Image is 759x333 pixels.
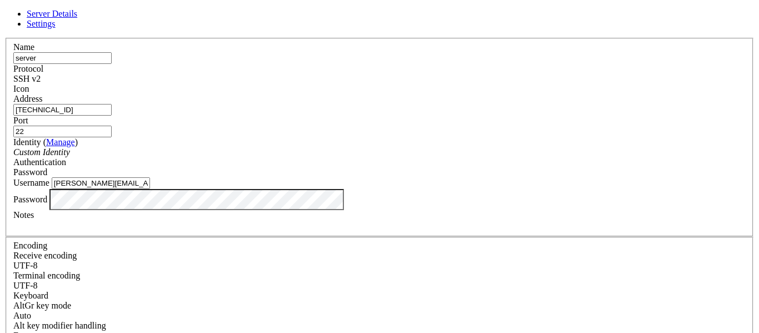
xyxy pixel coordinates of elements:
a: Manage [46,137,75,147]
span: Password [13,167,47,177]
span: Auto [13,311,31,320]
label: Username [13,178,49,187]
label: Set the expected encoding for data received from the host. If the encodings do not match, visual ... [13,251,77,260]
label: Password [13,194,47,203]
label: Encoding [13,241,47,250]
span: UTF-8 [13,281,38,290]
label: Set the expected encoding for data received from the host. If the encodings do not match, visual ... [13,301,71,310]
div: SSH v2 [13,74,746,84]
a: Server Details [27,9,77,18]
div: Password [13,167,746,177]
span: SSH v2 [13,74,41,83]
div: UTF-8 [13,261,746,271]
div: UTF-8 [13,281,746,291]
label: Port [13,116,28,125]
input: Login Username [52,177,150,189]
label: Icon [13,84,29,93]
label: The default terminal encoding. ISO-2022 enables character map translations (like graphics maps). ... [13,271,80,280]
label: Notes [13,210,34,220]
div: Auto [13,311,746,321]
span: ( ) [43,137,78,147]
label: Controls how the Alt key is handled. Escape: Send an ESC prefix. 8-Bit: Add 128 to the typed char... [13,321,106,330]
div: Custom Identity [13,147,746,157]
label: Address [13,94,42,103]
input: Host Name or IP [13,104,112,116]
label: Identity [13,137,78,147]
label: Keyboard [13,291,48,300]
span: UTF-8 [13,261,38,270]
a: Settings [27,19,56,28]
label: Authentication [13,157,66,167]
label: Name [13,42,34,52]
i: Custom Identity [13,147,70,157]
input: Port Number [13,126,112,137]
label: Protocol [13,64,43,73]
input: Server Name [13,52,112,64]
